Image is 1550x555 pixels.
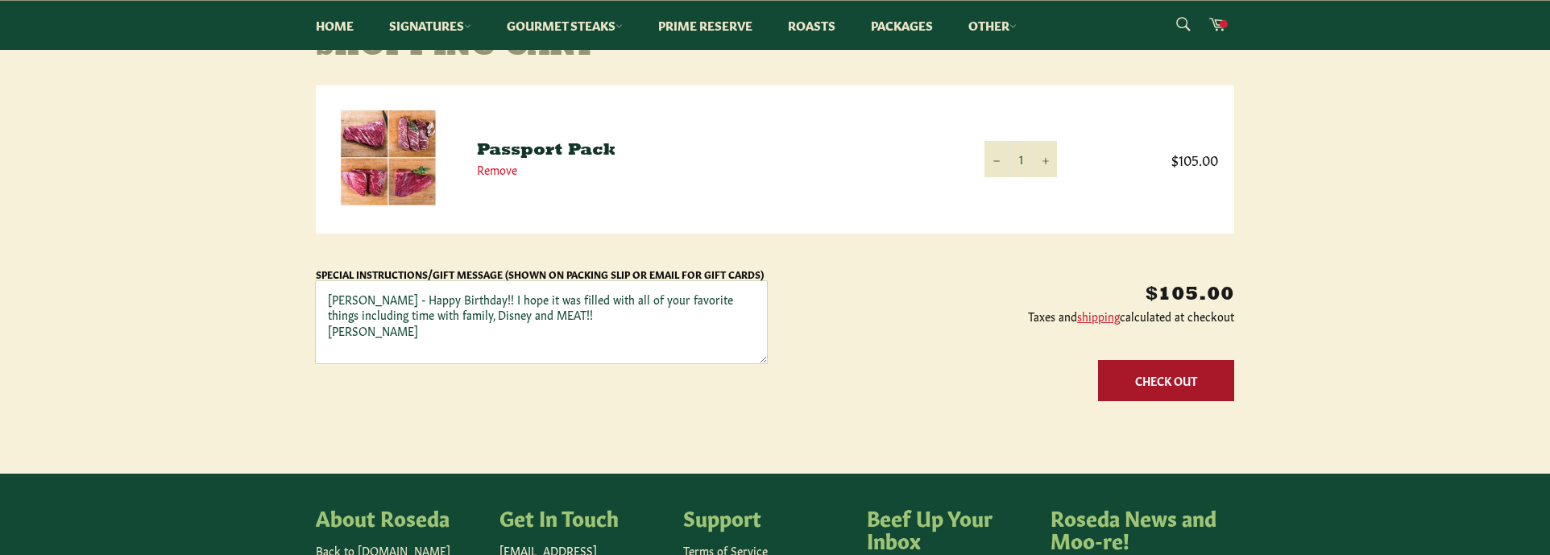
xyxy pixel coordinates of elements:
[772,1,852,50] a: Roasts
[1077,308,1120,324] a: shipping
[491,1,639,50] a: Gourmet Steaks
[867,506,1034,550] h4: Beef Up Your Inbox
[300,1,370,50] a: Home
[477,143,615,159] a: Passport Pack
[499,506,667,528] h4: Get In Touch
[340,110,437,206] img: Passport Pack
[1098,360,1234,401] button: Check Out
[952,1,1033,50] a: Other
[855,1,949,50] a: Packages
[1089,150,1218,168] span: $105.00
[1033,141,1057,177] button: Increase item quantity by one
[783,282,1234,309] p: $105.00
[316,267,764,280] label: Special Instructions/Gift Message (Shown on Packing Slip or Email for Gift Cards)
[642,1,769,50] a: Prime Reserve
[373,1,487,50] a: Signatures
[1051,506,1218,550] h4: Roseda News and Moo-re!
[984,141,1009,177] button: Reduce item quantity by one
[316,506,483,528] h4: About Roseda
[783,309,1234,324] p: Taxes and calculated at checkout
[477,161,517,177] a: Remove
[683,506,851,528] h4: Support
